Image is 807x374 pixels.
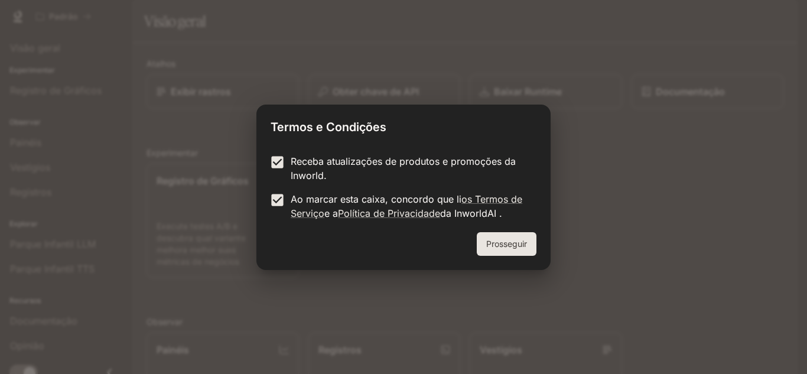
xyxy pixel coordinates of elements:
[486,239,527,249] font: Prosseguir
[440,207,502,219] font: da InworldAI .
[271,120,386,134] font: Termos e Condições
[338,207,440,219] a: Política de Privacidade
[291,193,522,219] a: os Termos de Serviço
[291,193,461,205] font: Ao marcar esta caixa, concordo que li
[291,155,516,181] font: Receba atualizações de produtos e promoções da Inworld.
[324,207,338,219] font: e a
[477,232,536,256] button: Prosseguir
